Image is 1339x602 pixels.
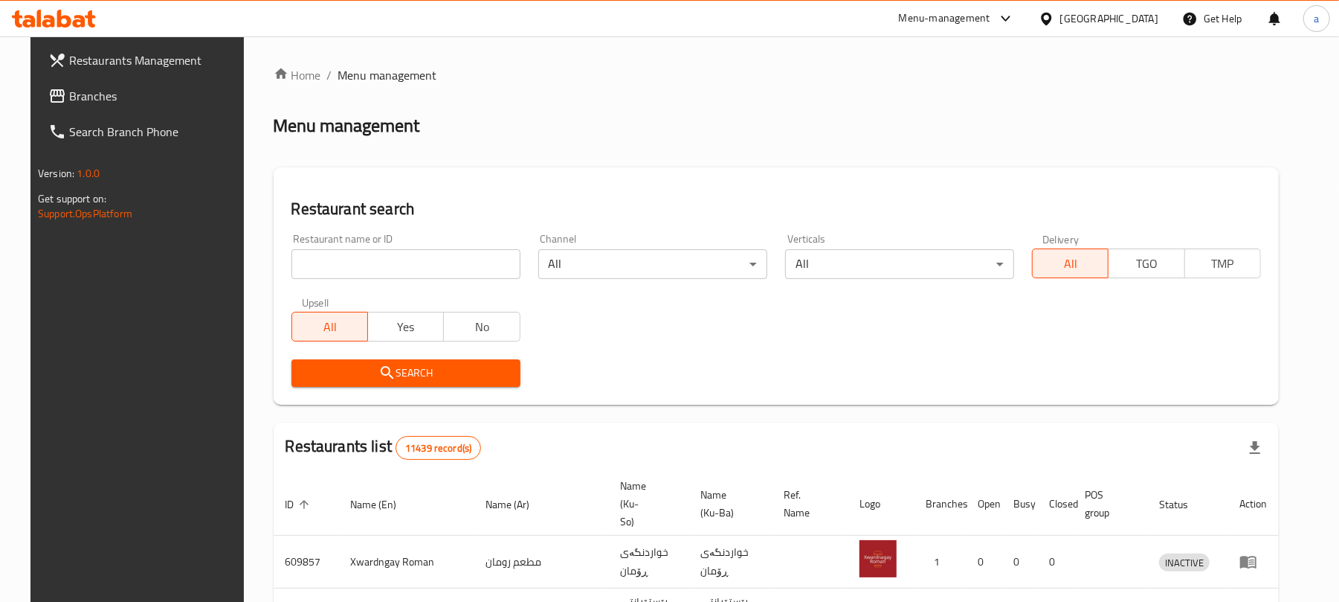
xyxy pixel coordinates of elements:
[338,66,437,84] span: Menu management
[1239,553,1267,571] div: Menu
[1002,473,1038,536] th: Busy
[1032,249,1109,278] button: All
[1039,253,1103,275] span: All
[291,359,520,387] button: Search
[1108,249,1184,278] button: TGO
[38,189,106,208] span: Get support on:
[69,87,242,105] span: Branches
[36,114,254,150] a: Search Branch Phone
[291,198,1261,220] h2: Restaurant search
[339,536,474,589] td: Xwardngay Roman
[608,536,689,589] td: خواردنگەی ڕۆمان
[396,436,481,460] div: Total records count
[1191,253,1255,275] span: TMP
[485,496,549,513] span: Name (Ar)
[1159,554,1210,571] div: INACTIVE
[914,536,967,589] td: 1
[285,496,314,513] span: ID
[474,536,608,589] td: مطعم رومان
[1085,486,1129,522] span: POS group
[302,297,329,307] label: Upsell
[785,249,1014,279] div: All
[291,249,520,279] input: Search for restaurant name or ID..
[1237,430,1273,466] div: Export file
[701,486,755,522] span: Name (Ku-Ba)
[69,51,242,69] span: Restaurants Management
[396,441,480,455] span: 11439 record(s)
[291,312,368,342] button: All
[443,312,520,342] button: No
[327,66,332,84] li: /
[689,536,772,589] td: خواردنگەی ڕۆمان
[298,316,362,338] span: All
[274,66,321,84] a: Home
[69,123,242,141] span: Search Branch Phone
[351,496,416,513] span: Name (En)
[1060,10,1158,27] div: [GEOGRAPHIC_DATA]
[285,435,482,460] h2: Restaurants list
[1038,536,1074,589] td: 0
[1184,249,1261,278] button: TMP
[1114,253,1178,275] span: TGO
[848,473,914,536] th: Logo
[967,536,1002,589] td: 0
[274,66,1279,84] nav: breadcrumb
[36,78,254,114] a: Branches
[914,473,967,536] th: Branches
[36,42,254,78] a: Restaurants Management
[620,477,671,531] span: Name (Ku-So)
[1314,10,1319,27] span: a
[38,164,74,183] span: Version:
[38,204,132,223] a: Support.OpsPlatform
[303,364,509,382] span: Search
[1042,234,1080,244] label: Delivery
[77,164,100,183] span: 1.0.0
[967,473,1002,536] th: Open
[274,114,420,138] h2: Menu management
[784,486,830,522] span: Ref. Name
[1159,496,1207,513] span: Status
[899,10,990,28] div: Menu-management
[367,312,444,342] button: Yes
[1002,536,1038,589] td: 0
[859,540,897,577] img: Xwardngay Roman
[1159,554,1210,571] span: INACTIVE
[1227,473,1279,536] th: Action
[450,316,514,338] span: No
[274,536,339,589] td: 609857
[374,316,438,338] span: Yes
[538,249,767,279] div: All
[1038,473,1074,536] th: Closed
